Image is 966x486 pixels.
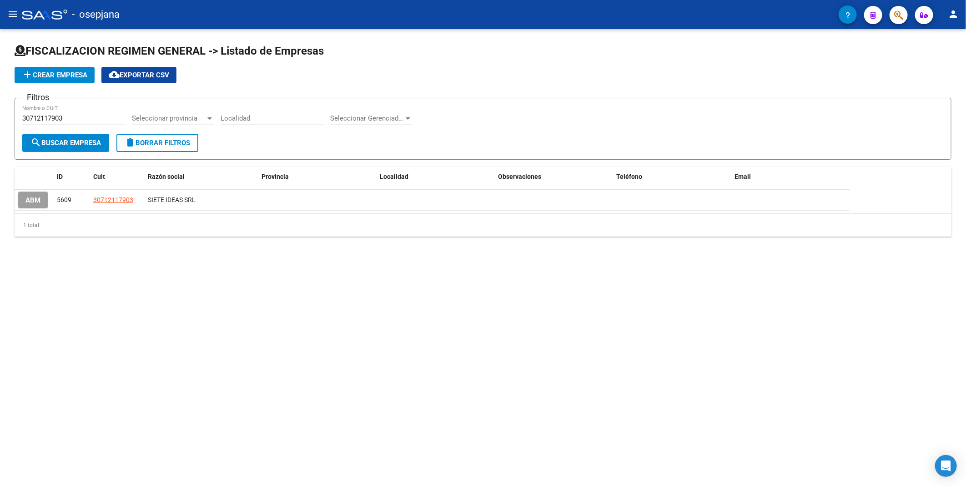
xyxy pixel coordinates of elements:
[109,71,169,79] span: Exportar CSV
[948,9,959,20] mat-icon: person
[22,71,87,79] span: Crear Empresa
[613,167,731,187] datatable-header-cell: Teléfono
[57,196,71,203] span: 5609
[617,173,643,180] span: Teléfono
[22,134,109,152] button: Buscar Empresa
[30,139,101,147] span: Buscar Empresa
[116,134,198,152] button: Borrar Filtros
[18,192,48,208] button: ABM
[15,214,951,237] div: 1 total
[494,167,613,187] datatable-header-cell: Observaciones
[262,173,289,180] span: Provincia
[735,173,751,180] span: Email
[57,173,63,180] span: ID
[90,167,144,187] datatable-header-cell: Cuit
[101,67,176,83] button: Exportar CSV
[22,91,54,104] h3: Filtros
[144,167,258,187] datatable-header-cell: Razón social
[380,173,408,180] span: Localidad
[30,137,41,148] mat-icon: search
[132,114,206,122] span: Seleccionar provincia
[125,137,136,148] mat-icon: delete
[93,173,105,180] span: Cuit
[258,167,376,187] datatable-header-cell: Provincia
[7,9,18,20] mat-icon: menu
[93,196,133,203] span: 30712117903
[330,114,404,122] span: Seleccionar Gerenciador
[25,196,40,204] span: ABM
[731,167,850,187] datatable-header-cell: Email
[72,5,120,25] span: - osepjana
[148,196,196,203] span: SIETE IDEAS SRL
[498,173,541,180] span: Observaciones
[109,69,120,80] mat-icon: cloud_download
[376,167,494,187] datatable-header-cell: Localidad
[148,173,185,180] span: Razón social
[125,139,190,147] span: Borrar Filtros
[15,45,324,57] span: FISCALIZACION REGIMEN GENERAL -> Listado de Empresas
[15,67,95,83] button: Crear Empresa
[22,69,33,80] mat-icon: add
[935,455,957,477] div: Open Intercom Messenger
[53,167,90,187] datatable-header-cell: ID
